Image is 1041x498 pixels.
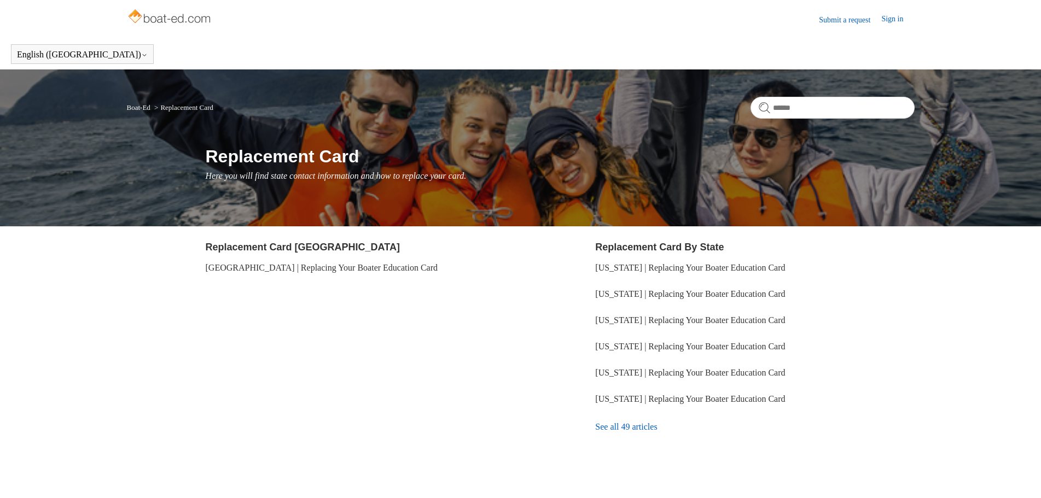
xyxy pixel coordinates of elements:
a: [US_STATE] | Replacing Your Boater Education Card [595,315,785,325]
a: [US_STATE] | Replacing Your Boater Education Card [595,342,785,351]
input: Search [751,97,915,119]
a: Submit a request [819,14,881,26]
a: Boat-Ed [127,103,150,112]
h1: Replacement Card [206,143,915,169]
li: Boat-Ed [127,103,153,112]
a: See all 49 articles [595,412,914,442]
a: Replacement Card [GEOGRAPHIC_DATA] [206,242,400,253]
a: [US_STATE] | Replacing Your Boater Education Card [595,263,785,272]
a: [GEOGRAPHIC_DATA] | Replacing Your Boater Education Card [206,263,438,272]
a: [US_STATE] | Replacing Your Boater Education Card [595,394,785,403]
button: English ([GEOGRAPHIC_DATA]) [17,50,148,60]
p: Here you will find state contact information and how to replace your card. [206,169,915,183]
a: [US_STATE] | Replacing Your Boater Education Card [595,289,785,298]
a: Sign in [881,13,914,26]
img: Boat-Ed Help Center home page [127,7,214,28]
li: Replacement Card [152,103,213,112]
a: [US_STATE] | Replacing Your Boater Education Card [595,368,785,377]
a: Replacement Card By State [595,242,724,253]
